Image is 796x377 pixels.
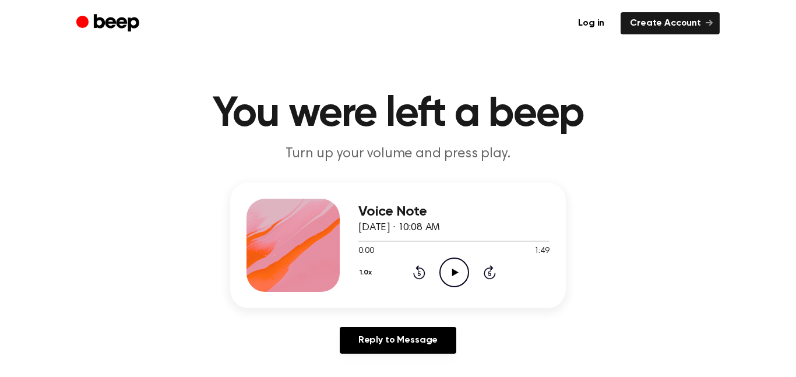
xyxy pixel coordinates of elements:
a: Create Account [621,12,720,34]
span: 1:49 [534,245,550,258]
h1: You were left a beep [100,93,696,135]
a: Reply to Message [340,327,456,354]
p: Turn up your volume and press play. [174,145,622,164]
span: 0:00 [358,245,374,258]
button: 1.0x [358,263,376,283]
h3: Voice Note [358,204,550,220]
span: [DATE] · 10:08 AM [358,223,440,233]
a: Log in [569,12,614,34]
a: Beep [76,12,142,35]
